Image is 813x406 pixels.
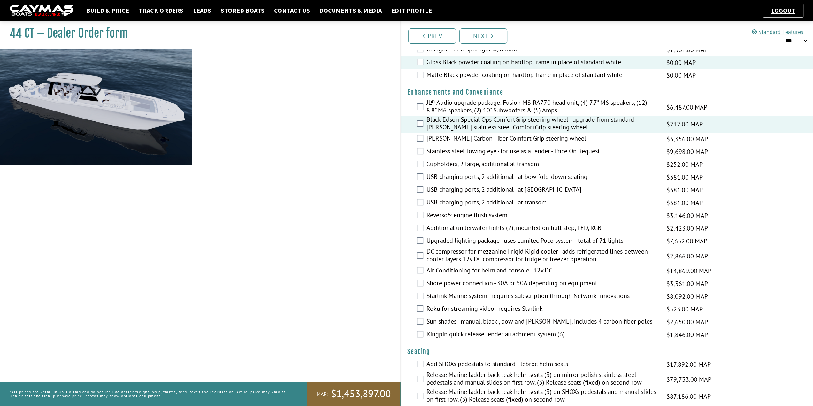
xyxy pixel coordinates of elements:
[666,71,696,80] span: $0.00 MAP
[666,317,708,327] span: $2,650.00 MAP
[666,392,711,401] span: $87,186.00 MAP
[666,185,703,195] span: $381.00 MAP
[426,266,658,276] label: Air Conditioning for helm and console - 12v DC
[666,147,708,157] span: $9,698.00 MAP
[666,58,696,67] span: $0.00 MAP
[307,382,400,406] a: MAP:$1,453,897.00
[426,99,658,116] label: JL® Audio upgrade package: Fusion MS-RA770 head unit, (4) 7.7" M6 speakers, (12) 8.8" M6 speakers...
[388,6,435,15] a: Edit Profile
[666,160,703,169] span: $252.00 MAP
[666,134,708,144] span: $3,356.00 MAP
[407,88,807,96] h4: Enhancements and Convenience
[666,119,703,129] span: $212.00 MAP
[752,28,803,35] a: Standard Features
[666,172,703,182] span: $381.00 MAP
[666,266,711,276] span: $14,869.00 MAP
[666,360,711,369] span: $17,892.00 MAP
[426,388,658,405] label: Release Marine ladder back teak helm seats (3) on SHOXs pedestals and manual slides on first row,...
[666,211,708,220] span: $3,146.00 MAP
[10,387,293,401] p: *All prices are Retail in US Dollars and do not include dealer freight, prep, tariffs, fees, taxe...
[426,134,658,144] label: [PERSON_NAME] Carbon Fiber Comfort Grip steering wheel
[407,348,807,356] h4: Seating
[426,330,658,340] label: Kingpin quick release fender attachment system (6)
[316,6,385,15] a: Documents & Media
[10,5,73,17] img: caymas-dealer-connect-2ed40d3bc7270c1d8d7ffb4b79bf05adc795679939227970def78ec6f6c03838.gif
[666,198,703,208] span: $381.00 MAP
[271,6,313,15] a: Contact Us
[408,28,456,44] a: Prev
[666,292,708,301] span: $8,092.00 MAP
[426,318,658,327] label: Sun shades - manual, black , bow and [PERSON_NAME], includes 4 carbon fiber poles
[426,186,658,195] label: USB charging ports, 2 additional - at [GEOGRAPHIC_DATA]
[426,237,658,246] label: Upgraded lighting package - uses Lumitec Poco system - total of 71 lights
[426,305,658,314] label: Roku for streaming video - requires Starlink
[426,198,658,208] label: USB charging ports, 2 additional - at transom
[426,71,658,80] label: Matte Black powder coating on hardtop frame in place of standard white
[331,387,391,401] span: $1,453,897.00
[426,211,658,220] label: Reverso® engine flush system
[666,279,708,288] span: $3,361.00 MAP
[426,279,658,288] label: Shore power connection - 30A or 50A depending on equipment
[426,160,658,169] label: Cupholders, 2 large, additional at transom
[426,292,658,301] label: Starlink Marine system - requires subscription through Network Innovations
[135,6,187,15] a: Track Orders
[666,375,711,384] span: $79,733.00 MAP
[768,6,798,14] a: Logout
[666,236,707,246] span: $7,652.00 MAP
[83,6,132,15] a: Build & Price
[426,147,658,157] label: Stainless steel towing eye - for use as a tender - Price On Request
[426,360,658,369] label: Add SHOXs pedestals to standard Llebroc helm seats
[426,224,658,233] label: Additional underwater lights (2), mounted on hull step, LED, RGB
[426,116,658,133] label: Black Edson Special Ops ComfortGrip steering wheel - upgrade from standard [PERSON_NAME] stainles...
[666,330,708,340] span: $1,846.00 MAP
[426,248,658,264] label: DC compressor for mezzanine Frigid Rigid cooler - adds refrigerated lines between cooler layers,1...
[666,251,708,261] span: $2,866.00 MAP
[10,26,384,41] h1: 44 CT – Dealer Order form
[666,304,703,314] span: $523.00 MAP
[426,173,658,182] label: USB charging ports, 2 additional - at bow fold-down seating
[426,58,658,67] label: Gloss Black powder coating on hardtop frame in place of standard white
[666,103,707,112] span: $6,487.00 MAP
[459,28,507,44] a: Next
[317,391,328,397] span: MAP:
[218,6,268,15] a: Stored Boats
[426,371,658,388] label: Release Marine ladder back teak helm seats (3) on mirror polish stainless steel pedestals and man...
[190,6,214,15] a: Leads
[666,224,708,233] span: $2,423.00 MAP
